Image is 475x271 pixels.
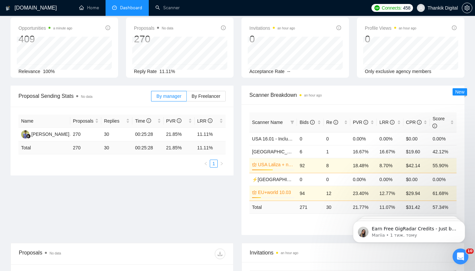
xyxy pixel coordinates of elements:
td: 00:25:28 [132,128,163,141]
span: New [455,89,464,95]
span: Proposals [134,24,173,32]
span: info-circle [310,120,315,125]
span: Re [326,120,338,125]
span: Time [135,118,151,124]
span: By manager [156,94,181,99]
span: Connects: [382,4,401,12]
td: Total [249,201,297,213]
td: 18.48% [350,158,377,173]
a: searchScanner [155,5,180,11]
span: 10 [466,249,474,254]
td: 12 [324,186,350,201]
td: 11.07 % [377,201,403,213]
td: 0.00% [350,173,377,186]
td: $ 31.42 [403,201,430,213]
a: USA 16.01 - Include strategy [252,136,311,141]
span: By Freelancer [192,94,220,99]
span: download [215,251,225,256]
td: 271 [297,201,324,213]
span: crown [252,190,257,195]
td: 0 [297,173,324,186]
span: dashboard [112,5,117,10]
span: 458 [403,4,410,12]
td: 1 [324,145,350,158]
button: right [218,160,226,168]
td: 30 [324,201,350,213]
td: 92 [297,158,324,173]
iframe: Intercom notifications повідомлення [343,207,475,253]
td: 0.00% [377,132,403,145]
img: gigradar-bm.png [26,134,31,138]
img: upwork-logo.png [374,5,380,11]
span: 11.11% [159,69,175,74]
span: info-circle [106,25,110,30]
span: user [419,6,423,10]
li: 1 [210,160,218,168]
td: 270 [70,128,101,141]
span: Score [432,116,445,129]
button: download [215,249,225,259]
img: AD [21,130,29,138]
td: $19.60 [403,145,430,158]
span: Relevance [18,69,40,74]
td: 0.00% [430,132,457,145]
time: an hour ago [277,26,295,30]
span: LRR [379,120,395,125]
span: info-circle [208,118,212,123]
td: 0.00% [377,173,403,186]
td: 8 [324,158,350,173]
time: an hour ago [281,251,298,255]
span: Acceptance Rate [249,69,285,74]
td: 0 [324,132,350,145]
span: No data [162,26,173,30]
li: Next Page [218,160,226,168]
span: CPR [406,120,422,125]
span: filter [290,120,294,124]
span: info-circle [417,120,422,125]
div: [PERSON_NAME] [31,131,69,138]
td: 42.12% [430,145,457,158]
td: 00:25:28 [132,141,163,154]
span: Profile Views [365,24,416,32]
time: an hour ago [399,26,416,30]
a: EU+world 10.03 [258,189,293,196]
td: 0 [324,173,350,186]
td: 55.90% [430,158,457,173]
span: Reply Rate [134,69,157,74]
span: info-circle [333,120,338,125]
td: 30 [101,141,132,154]
td: 21.85 % [164,141,195,154]
time: a minute ago [53,26,72,30]
span: info-circle [432,124,437,128]
td: $42.14 [403,158,430,173]
div: 0 [249,33,295,45]
td: 23.40% [350,186,377,201]
span: Scanner Name [252,120,283,125]
span: Invitations [249,24,295,32]
span: Invitations [250,249,456,257]
td: 8.70% [377,158,403,173]
th: Name [18,115,70,128]
span: info-circle [336,25,341,30]
span: Replies [104,117,125,125]
span: right [220,162,224,166]
td: $0.00 [403,132,430,145]
span: Scanner Breakdown [249,91,457,99]
a: setting [462,5,472,11]
td: 0.00% [350,132,377,145]
td: $0.00 [403,173,430,186]
td: 270 [70,141,101,154]
a: homeHome [79,5,99,11]
td: 16.67% [377,145,403,158]
td: 21.77 % [350,201,377,213]
span: filter [289,117,296,127]
a: 1 [210,160,217,167]
td: 11.11 % [195,141,226,154]
span: No data [81,95,92,98]
button: left [202,160,210,168]
span: -- [287,69,290,74]
span: info-circle [221,25,226,30]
